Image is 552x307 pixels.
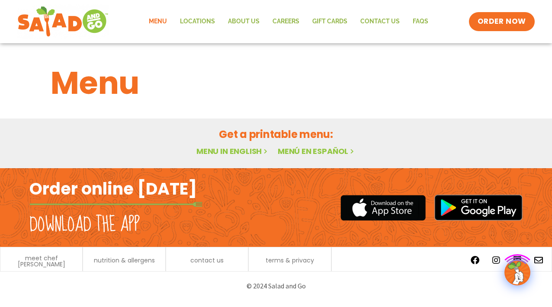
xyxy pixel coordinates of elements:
[173,12,221,32] a: Locations
[142,12,435,32] nav: Menu
[29,202,202,207] img: fork
[5,255,78,267] a: meet chef [PERSON_NAME]
[196,146,269,157] a: Menu in English
[266,257,314,263] a: terms & privacy
[278,146,356,157] a: Menú en español
[51,127,501,142] h2: Get a printable menu:
[17,4,109,39] img: new-SAG-logo-768×292
[434,195,523,221] img: google_play
[142,12,173,32] a: Menu
[94,257,155,263] a: nutrition & allergens
[51,60,501,106] h1: Menu
[340,194,426,222] img: appstore
[266,12,306,32] a: Careers
[221,12,266,32] a: About Us
[29,213,140,237] h2: Download the app
[190,257,224,263] a: contact us
[306,12,354,32] a: GIFT CARDS
[469,12,535,31] a: ORDER NOW
[478,16,526,27] span: ORDER NOW
[354,12,406,32] a: Contact Us
[29,178,197,199] h2: Order online [DATE]
[406,12,435,32] a: FAQs
[34,280,518,292] p: © 2024 Salad and Go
